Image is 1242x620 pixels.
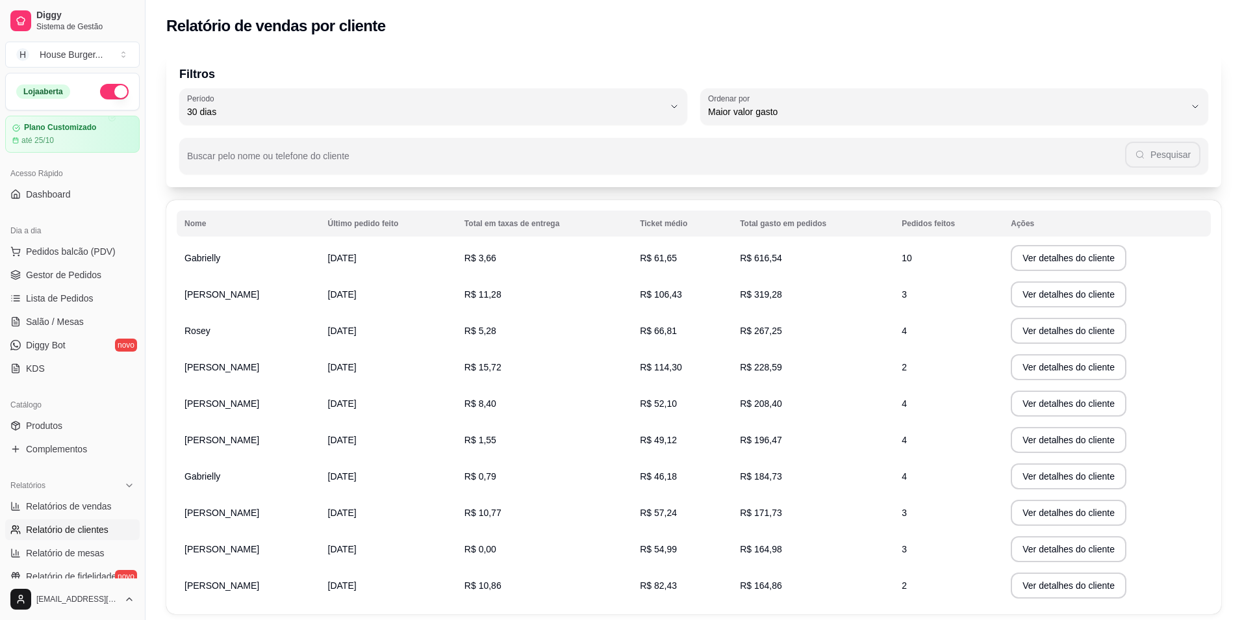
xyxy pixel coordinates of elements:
span: 2 [902,580,907,591]
span: R$ 10,77 [464,508,501,518]
span: Relatório de mesas [26,547,105,560]
span: [DATE] [328,398,357,409]
span: [PERSON_NAME] [184,398,259,409]
span: Maior valor gasto [708,105,1185,118]
article: até 25/10 [21,135,54,146]
span: [DATE] [328,580,357,591]
button: Ver detalhes do cliente [1011,573,1126,599]
button: Ver detalhes do cliente [1011,354,1126,380]
span: R$ 1,55 [464,435,496,445]
article: Plano Customizado [24,123,96,133]
span: [DATE] [328,471,357,482]
div: Loja aberta [16,84,70,99]
label: Ordenar por [708,93,754,104]
span: Pedidos balcão (PDV) [26,245,116,258]
th: Pedidos feitos [894,211,1003,237]
span: R$ 616,54 [740,253,782,263]
button: Ver detalhes do cliente [1011,536,1126,562]
span: 4 [902,435,907,445]
span: R$ 52,10 [640,398,677,409]
a: Produtos [5,415,140,436]
span: [DATE] [328,289,357,300]
span: [DATE] [328,544,357,554]
a: Plano Customizadoaté 25/10 [5,116,140,153]
span: R$ 54,99 [640,544,677,554]
span: R$ 319,28 [740,289,782,300]
span: Produtos [26,419,62,432]
span: 2 [902,362,907,372]
span: [DATE] [328,253,357,263]
span: KDS [26,362,45,375]
a: Gestor de Pedidos [5,265,140,285]
span: R$ 164,86 [740,580,782,591]
span: Lista de Pedidos [26,292,94,305]
span: R$ 228,59 [740,362,782,372]
div: Acesso Rápido [5,163,140,184]
h2: Relatório de vendas por cliente [166,16,386,36]
span: [PERSON_NAME] [184,362,259,372]
th: Nome [177,211,320,237]
div: House Burger ... [40,48,103,61]
span: Relatório de clientes [26,523,108,536]
button: Ver detalhes do cliente [1011,463,1126,489]
span: Diggy Bot [26,339,66,352]
div: Catálogo [5,394,140,415]
span: R$ 82,43 [640,580,677,591]
button: Ver detalhes do cliente [1011,318,1126,344]
th: Total em taxas de entrega [457,211,632,237]
a: Relatório de mesas [5,543,140,563]
span: R$ 57,24 [640,508,677,518]
div: Dia a dia [5,220,140,241]
span: 3 [902,508,907,518]
span: [PERSON_NAME] [184,289,259,300]
button: Ver detalhes do cliente [1011,245,1126,271]
span: R$ 106,43 [640,289,682,300]
span: R$ 267,25 [740,326,782,336]
span: [PERSON_NAME] [184,544,259,554]
button: Ordenar porMaior valor gasto [700,88,1208,125]
span: [PERSON_NAME] [184,435,259,445]
span: R$ 114,30 [640,362,682,372]
button: Pedidos balcão (PDV) [5,241,140,262]
span: Relatórios de vendas [26,500,112,513]
span: 30 dias [187,105,664,118]
span: Salão / Mesas [26,315,84,328]
a: DiggySistema de Gestão [5,5,140,36]
a: Relatórios de vendas [5,496,140,517]
span: H [16,48,29,61]
span: Relatórios [10,480,45,491]
span: R$ 46,18 [640,471,677,482]
span: 10 [902,253,912,263]
span: R$ 10,86 [464,580,501,591]
span: Relatório de fidelidade [26,570,116,583]
span: R$ 49,12 [640,435,677,445]
span: Sistema de Gestão [36,21,134,32]
a: Salão / Mesas [5,311,140,332]
button: Período30 dias [179,88,687,125]
th: Último pedido feito [320,211,457,237]
span: 3 [902,289,907,300]
button: Alterar Status [100,84,129,99]
button: Select a team [5,42,140,68]
span: R$ 66,81 [640,326,677,336]
button: Ver detalhes do cliente [1011,281,1126,307]
span: [DATE] [328,362,357,372]
span: Gabrielly [184,471,220,482]
span: R$ 5,28 [464,326,496,336]
span: [DATE] [328,435,357,445]
button: Ver detalhes do cliente [1011,391,1126,417]
span: [DATE] [328,326,357,336]
span: Gestor de Pedidos [26,268,101,281]
span: [EMAIL_ADDRESS][DOMAIN_NAME] [36,594,119,604]
th: Ações [1003,211,1211,237]
span: [PERSON_NAME] [184,580,259,591]
span: R$ 184,73 [740,471,782,482]
span: R$ 196,47 [740,435,782,445]
span: Gabrielly [184,253,220,263]
th: Ticket médio [632,211,732,237]
span: 4 [902,471,907,482]
span: R$ 164,98 [740,544,782,554]
a: Lista de Pedidos [5,288,140,309]
th: Total gasto em pedidos [732,211,894,237]
span: R$ 0,00 [464,544,496,554]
